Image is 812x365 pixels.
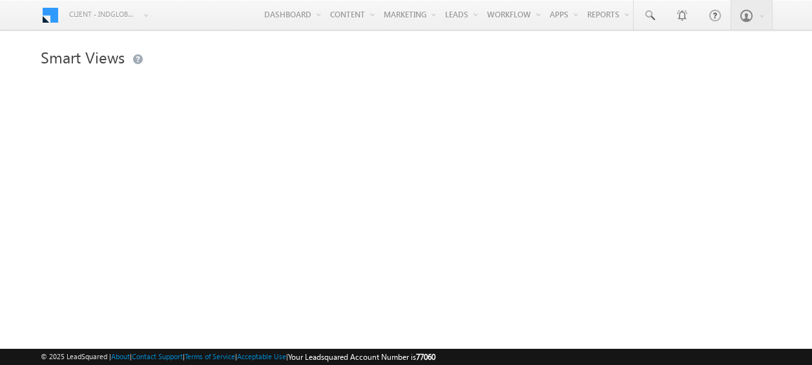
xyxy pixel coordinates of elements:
[132,352,183,360] a: Contact Support
[237,352,286,360] a: Acceptable Use
[416,352,435,362] span: 77060
[41,351,435,363] span: © 2025 LeadSquared | | | | |
[288,352,435,362] span: Your Leadsquared Account Number is
[185,352,235,360] a: Terms of Service
[111,352,130,360] a: About
[41,47,125,67] span: Smart Views
[69,8,137,21] span: Client - indglobal1 (77060)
